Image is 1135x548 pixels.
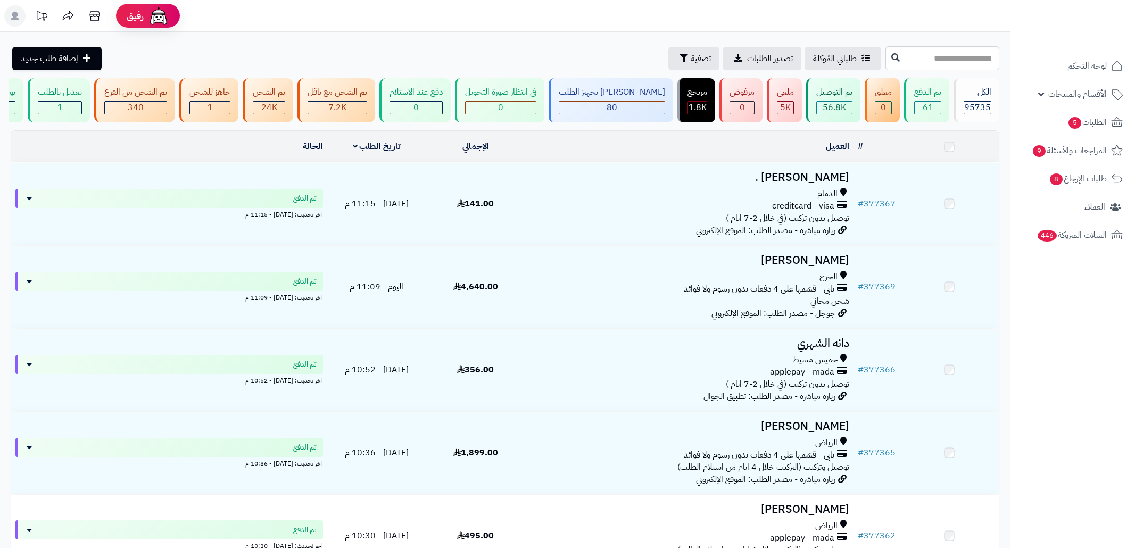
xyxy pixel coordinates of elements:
div: 1823 [688,102,707,114]
a: تحديثات المنصة [28,5,55,29]
span: [DATE] - 10:52 م [345,363,409,376]
span: رفيق [127,10,144,22]
span: 1 [208,101,213,114]
span: [DATE] - 11:15 م [345,197,409,210]
a: #377365 [858,446,896,459]
div: 23975 [253,102,285,114]
span: 9 [1033,145,1046,157]
span: الرياض [815,437,838,449]
span: تم الدفع [293,276,317,287]
span: توصيل وتركيب (التركيب خلال 4 ايام من استلام الطلب) [677,461,849,474]
a: المراجعات والأسئلة9 [1017,138,1129,163]
span: 0 [740,101,745,114]
span: # [858,363,864,376]
a: تعديل بالطلب 1 [26,78,92,122]
span: 1,899.00 [453,446,498,459]
span: 446 [1038,230,1057,242]
div: 4988 [777,102,793,114]
div: 1 [38,102,81,114]
span: # [858,529,864,542]
a: جاهز للشحن 1 [177,78,241,122]
span: تم الدفع [293,442,317,453]
h3: [PERSON_NAME] . [529,171,849,184]
div: تم الشحن من الفرع [104,86,167,98]
span: 24K [261,101,277,114]
a: #377362 [858,529,896,542]
span: زيارة مباشرة - مصدر الطلب: الموقع الإلكتروني [696,473,835,486]
span: 356.00 [457,363,494,376]
span: شحن مجاني [810,295,849,308]
div: تم الدفع [914,86,941,98]
div: 7222 [308,102,367,114]
span: لوحة التحكم [1067,59,1107,73]
span: applepay - mada [770,366,834,378]
a: تم الدفع 61 [902,78,951,122]
span: تم الدفع [293,525,317,535]
span: 80 [607,101,617,114]
span: # [858,280,864,293]
a: #377369 [858,280,896,293]
span: 1.8K [689,101,707,114]
span: تابي - قسّمها على 4 دفعات بدون رسوم ولا فوائد [684,283,834,295]
a: السلات المتروكة446 [1017,222,1129,248]
a: #377366 [858,363,896,376]
div: 0 [875,102,891,114]
span: تصدير الطلبات [747,52,793,65]
span: 1 [57,101,63,114]
div: 0 [466,102,536,114]
a: إضافة طلب جديد [12,47,102,70]
span: طلباتي المُوكلة [813,52,857,65]
span: 340 [128,101,144,114]
span: 0 [413,101,419,114]
span: تم الدفع [293,193,317,204]
span: توصيل بدون تركيب (في خلال 2-7 ايام ) [726,212,849,225]
div: تم التوصيل [816,86,852,98]
a: تم الشحن مع ناقل 7.2K [295,78,377,122]
button: تصفية [668,47,719,70]
div: 340 [105,102,167,114]
a: لوحة التحكم [1017,53,1129,79]
span: creditcard - visa [772,200,834,212]
div: دفع عند الاستلام [390,86,443,98]
a: الحالة [303,140,323,153]
span: 5K [780,101,791,114]
span: [DATE] - 10:30 م [345,529,409,542]
div: [PERSON_NAME] تجهيز الطلب [559,86,665,98]
div: اخر تحديث: [DATE] - 11:15 م [15,208,323,219]
div: تعديل بالطلب [38,86,82,98]
h3: [PERSON_NAME] [529,254,849,267]
span: زيارة مباشرة - مصدر الطلب: الموقع الإلكتروني [696,224,835,237]
span: 7.2K [328,101,346,114]
a: طلبات الإرجاع8 [1017,166,1129,192]
div: اخر تحديث: [DATE] - 10:52 م [15,374,323,385]
img: logo-2.png [1063,27,1125,49]
span: 0 [498,101,503,114]
span: 4,640.00 [453,280,498,293]
div: 56843 [817,102,852,114]
a: دفع عند الاستلام 0 [377,78,453,122]
a: [PERSON_NAME] تجهيز الطلب 80 [546,78,675,122]
span: الرياض [815,520,838,532]
a: تم التوصيل 56.8K [804,78,863,122]
img: ai-face.png [148,5,169,27]
a: #377367 [858,197,896,210]
h3: [PERSON_NAME] [529,503,849,516]
a: الإجمالي [462,140,489,153]
div: في انتظار صورة التحويل [465,86,536,98]
a: العميل [826,140,849,153]
div: مرتجع [687,86,707,98]
span: 56.8K [823,101,846,114]
span: طلبات الإرجاع [1049,171,1107,186]
div: اخر تحديث: [DATE] - 11:09 م [15,291,323,302]
span: 5 [1068,117,1081,129]
span: # [858,446,864,459]
a: ملغي 5K [765,78,804,122]
span: 495.00 [457,529,494,542]
span: إضافة طلب جديد [21,52,78,65]
span: applepay - mada [770,532,834,544]
div: معلق [875,86,892,98]
span: الخرج [819,271,838,283]
span: 141.00 [457,197,494,210]
span: المراجعات والأسئلة [1032,143,1107,158]
span: اليوم - 11:09 م [350,280,403,293]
